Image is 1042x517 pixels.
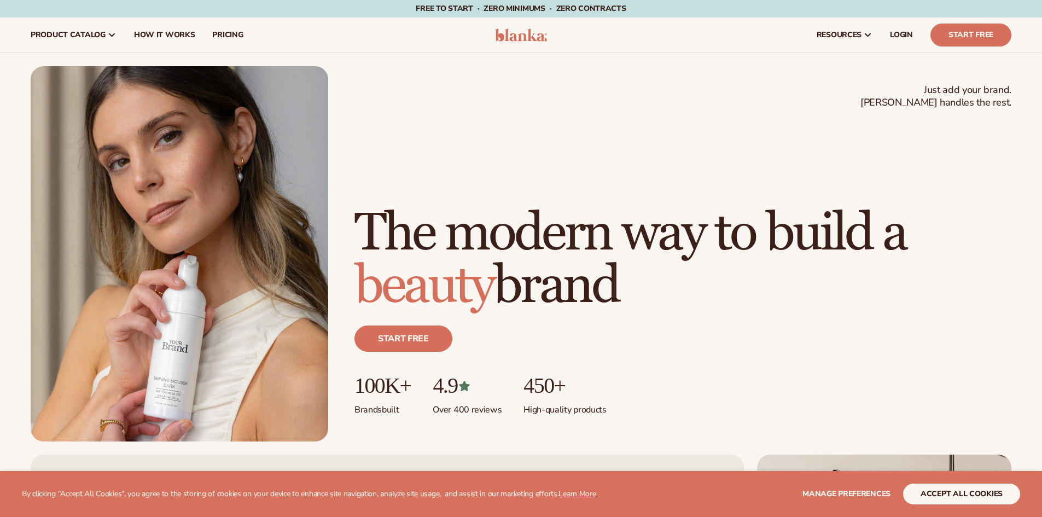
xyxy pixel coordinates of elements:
p: Over 400 reviews [433,398,502,416]
a: LOGIN [881,18,922,53]
span: Just add your brand. [PERSON_NAME] handles the rest. [860,84,1011,109]
span: Manage preferences [802,489,890,499]
p: By clicking "Accept All Cookies", you agree to the storing of cookies on your device to enhance s... [22,490,596,499]
span: LOGIN [890,31,913,39]
a: Start free [354,326,452,352]
a: product catalog [22,18,125,53]
p: 100K+ [354,374,411,398]
span: Free to start · ZERO minimums · ZERO contracts [416,3,626,14]
span: beauty [354,254,493,318]
a: pricing [203,18,252,53]
span: product catalog [31,31,106,39]
span: resources [817,31,861,39]
a: Start Free [930,24,1011,47]
button: accept all cookies [903,484,1020,504]
img: Female holding tanning mousse. [31,66,328,442]
p: Brands built [354,398,411,416]
a: Learn More [558,489,596,499]
span: pricing [212,31,243,39]
p: 450+ [523,374,606,398]
span: How It Works [134,31,195,39]
a: How It Works [125,18,204,53]
img: logo [495,28,547,42]
h1: The modern way to build a brand [354,207,1011,312]
p: High-quality products [523,398,606,416]
button: Manage preferences [802,484,890,504]
a: resources [808,18,881,53]
p: 4.9 [433,374,502,398]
